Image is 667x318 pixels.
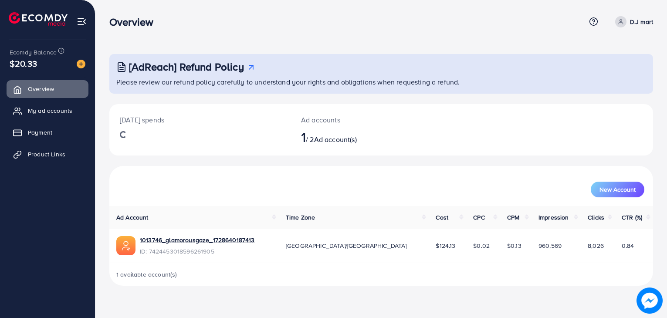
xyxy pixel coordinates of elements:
[538,241,562,250] span: 960,569
[7,102,88,119] a: My ad accounts
[286,213,315,222] span: Time Zone
[473,213,484,222] span: CPC
[109,16,160,28] h3: Overview
[129,61,244,73] h3: [AdReach] Refund Policy
[7,80,88,98] a: Overview
[77,60,85,68] img: image
[538,213,569,222] span: Impression
[612,16,653,27] a: D.J mart
[140,247,255,256] span: ID: 7424453018596261905
[116,77,648,87] p: Please review our refund policy carefully to understand your rights and obligations when requesti...
[507,241,521,250] span: $0.13
[599,186,636,193] span: New Account
[77,17,87,27] img: menu
[622,241,634,250] span: 0.84
[140,236,255,244] a: 1013746_glamorousgaze_1728640187413
[637,288,663,314] img: image
[286,241,407,250] span: [GEOGRAPHIC_DATA]/[GEOGRAPHIC_DATA]
[301,127,306,147] span: 1
[7,124,88,141] a: Payment
[314,135,357,144] span: Ad account(s)
[507,213,519,222] span: CPM
[116,236,135,255] img: ic-ads-acc.e4c84228.svg
[630,17,653,27] p: D.J mart
[7,145,88,163] a: Product Links
[116,270,177,279] span: 1 available account(s)
[28,128,52,137] span: Payment
[116,213,149,222] span: Ad Account
[28,85,54,93] span: Overview
[473,241,490,250] span: $0.02
[301,115,416,125] p: Ad accounts
[28,106,72,115] span: My ad accounts
[28,150,65,159] span: Product Links
[10,48,57,57] span: Ecomdy Balance
[436,213,448,222] span: Cost
[591,182,644,197] button: New Account
[588,213,604,222] span: Clicks
[622,213,642,222] span: CTR (%)
[301,129,416,145] h2: / 2
[436,241,455,250] span: $124.13
[120,115,280,125] p: [DATE] spends
[9,12,68,26] img: logo
[588,241,604,250] span: 8,026
[10,57,37,70] span: $20.33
